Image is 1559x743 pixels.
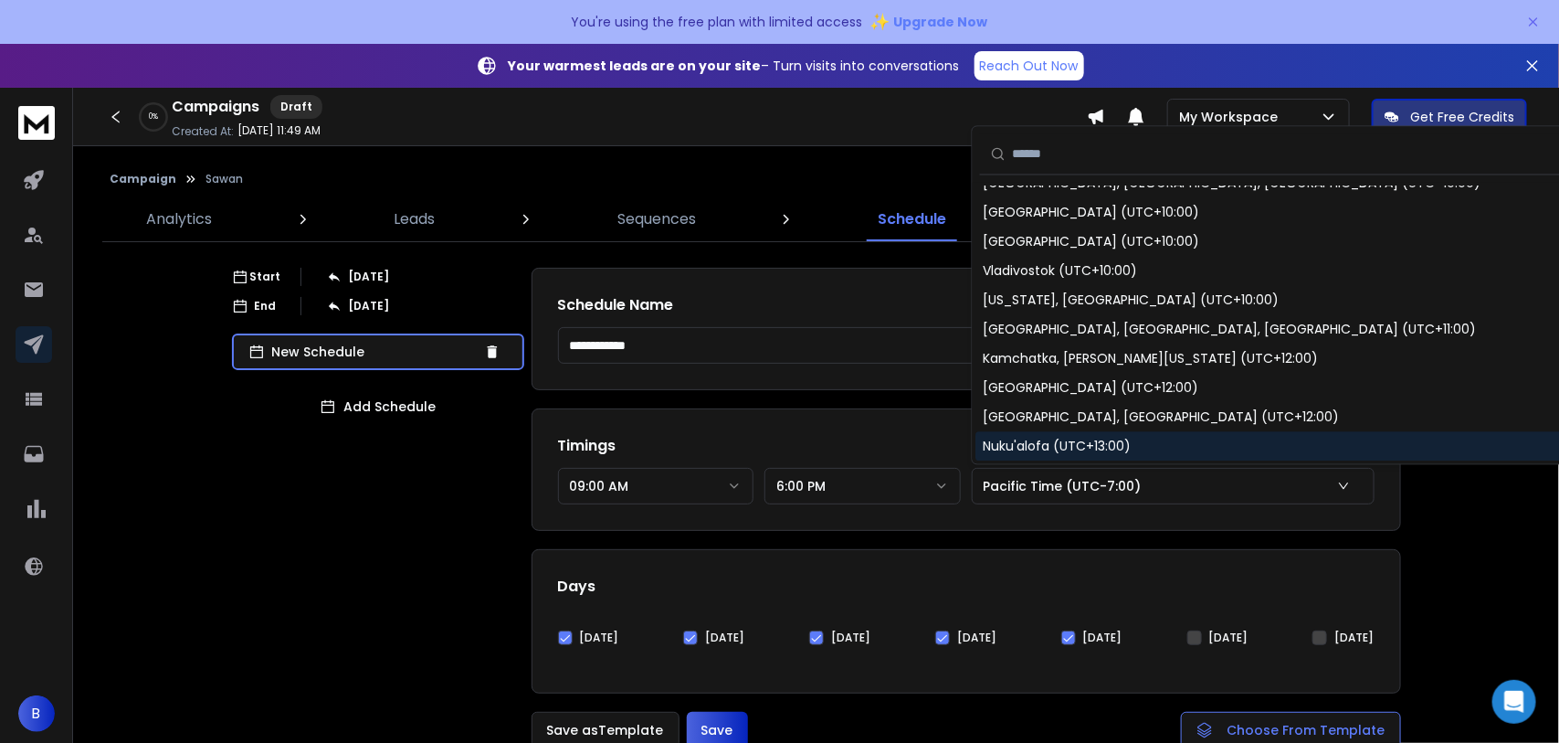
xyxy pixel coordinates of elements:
[984,204,1200,222] div: [GEOGRAPHIC_DATA] (UTC+10:00)
[18,695,55,732] button: B
[1410,108,1514,126] p: Get Free Credits
[1492,680,1536,724] div: Open Intercom Messenger
[894,13,988,31] span: Upgrade Now
[572,13,863,31] p: You're using the free plan with limited access
[172,96,259,118] h1: Campaigns
[558,294,1375,316] h1: Schedule Name
[984,477,1149,495] p: Pacific Time (UTC-7:00)
[870,4,988,40] button: ✨Upgrade Now
[149,111,158,122] p: 0 %
[870,9,890,35] span: ✨
[558,576,1375,598] h1: Days
[249,270,280,284] p: Start
[237,123,321,138] p: [DATE] 11:49 AM
[205,172,243,186] p: Sawan
[984,379,1199,398] div: [GEOGRAPHIC_DATA] (UTC+12:00)
[18,106,55,140] img: logo
[509,57,762,75] strong: Your warmest leads are on your site
[383,197,446,241] a: Leads
[558,435,1375,457] h1: Timings
[349,270,390,284] p: [DATE]
[980,57,1079,75] p: Reach Out Now
[984,262,1138,281] div: Vladivostok (UTC+10:00)
[984,438,1132,456] div: Nuku'alofa (UTC+13:00)
[1227,721,1385,739] span: Choose From Template
[606,197,707,241] a: Sequences
[270,95,322,119] div: Draft
[984,350,1319,368] div: Kamchatka, [PERSON_NAME][US_STATE] (UTC+12:00)
[172,124,234,139] p: Created At:
[509,57,960,75] p: – Turn visits into conversations
[1179,108,1285,126] p: My Workspace
[135,197,223,241] a: Analytics
[984,321,1477,339] div: [GEOGRAPHIC_DATA], [GEOGRAPHIC_DATA], [GEOGRAPHIC_DATA] (UTC+11:00)
[764,468,961,504] button: 6:00 PM
[617,208,696,230] p: Sequences
[1372,99,1527,135] button: Get Free Credits
[394,208,435,230] p: Leads
[984,233,1200,251] div: [GEOGRAPHIC_DATA] (UTC+10:00)
[867,197,957,241] a: Schedule
[984,292,1280,310] div: [US_STATE], [GEOGRAPHIC_DATA] (UTC+10:00)
[1334,631,1374,645] label: [DATE]
[110,172,176,186] button: Campaign
[254,299,276,313] p: End
[878,208,946,230] p: Schedule
[146,208,212,230] p: Analytics
[1209,631,1248,645] label: [DATE]
[349,299,390,313] p: [DATE]
[272,343,477,361] p: New Schedule
[558,468,754,504] button: 09:00 AM
[1083,631,1122,645] label: [DATE]
[705,631,744,645] label: [DATE]
[232,388,524,425] button: Add Schedule
[580,631,619,645] label: [DATE]
[974,51,1084,80] a: Reach Out Now
[831,631,870,645] label: [DATE]
[957,631,996,645] label: [DATE]
[984,409,1340,427] div: [GEOGRAPHIC_DATA], [GEOGRAPHIC_DATA] (UTC+12:00)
